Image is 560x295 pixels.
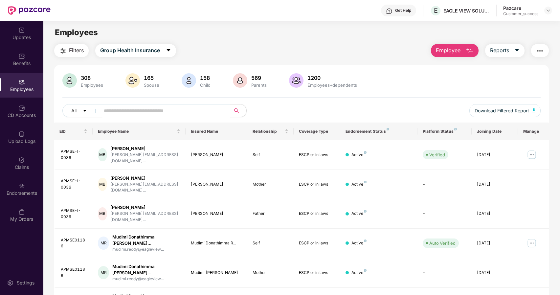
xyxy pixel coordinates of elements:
[532,108,536,112] img: svg+xml;base64,PHN2ZyB4bWxucz0iaHR0cDovL3d3dy53My5vcmcvMjAwMC9zdmciIHhtbG5zOnhsaW5rPSJodHRwOi8vd3...
[395,8,411,13] div: Get Help
[417,258,472,288] td: -
[61,178,88,191] div: APMSE-I-0036
[69,46,84,55] span: Filters
[79,82,104,88] div: Employees
[434,7,438,14] span: E
[61,148,88,161] div: APMSE-I-0036
[387,128,389,130] img: svg+xml;base64,PHN2ZyB4bWxucz0iaHR0cDovL3d3dy53My5vcmcvMjAwMC9zdmciIHdpZHRoPSI4IiBoZWlnaHQ9IjgiIH...
[18,131,25,137] img: svg+xml;base64,PHN2ZyBpZD0iVXBsb2FkX0xvZ3MiIGRhdGEtbmFtZT0iVXBsb2FkIExvZ3MiIHhtbG5zPSJodHRwOi8vd3...
[247,123,294,140] th: Relationship
[110,146,180,152] div: [PERSON_NAME]
[100,46,160,55] span: Group Health Insurance
[294,123,340,140] th: Coverage Type
[143,75,161,81] div: 165
[112,263,180,276] div: Mudimi Donathimma [PERSON_NAME]...
[351,181,367,188] div: Active
[55,28,98,37] span: Employees
[186,123,247,140] th: Insured Name
[454,128,457,130] img: svg+xml;base64,PHN2ZyB4bWxucz0iaHR0cDovL3d3dy53My5vcmcvMjAwMC9zdmciIHdpZHRoPSI4IiBoZWlnaHQ9IjgiIH...
[436,46,460,55] span: Employee
[230,104,247,117] button: search
[253,270,288,276] div: Mother
[364,181,367,183] img: svg+xml;base64,PHN2ZyB4bWxucz0iaHR0cDovL3d3dy53My5vcmcvMjAwMC9zdmciIHdpZHRoPSI4IiBoZWlnaHQ9IjgiIH...
[364,269,367,272] img: svg+xml;base64,PHN2ZyB4bWxucz0iaHR0cDovL3d3dy53My5vcmcvMjAwMC9zdmciIHdpZHRoPSI4IiBoZWlnaHQ9IjgiIH...
[54,123,93,140] th: EID
[18,27,25,34] img: svg+xml;base64,PHN2ZyBpZD0iVXBkYXRlZCIgeG1sbnM9Imh0dHA6Ly93d3cudzMub3JnLzIwMDAvc3ZnIiB3aWR0aD0iMj...
[62,73,77,88] img: svg+xml;base64,PHN2ZyB4bWxucz0iaHR0cDovL3d3dy53My5vcmcvMjAwMC9zdmciIHhtbG5zOnhsaW5rPSJodHRwOi8vd3...
[98,148,107,161] div: MB
[93,123,185,140] th: Employee Name
[112,276,180,282] div: mudimi.reddy@eagleview...
[82,108,87,114] span: caret-down
[182,73,196,88] img: svg+xml;base64,PHN2ZyB4bWxucz0iaHR0cDovL3d3dy53My5vcmcvMjAwMC9zdmciIHhtbG5zOnhsaW5rPSJodHRwOi8vd3...
[191,152,242,158] div: [PERSON_NAME]
[477,270,513,276] div: [DATE]
[429,240,456,246] div: Auto Verified
[61,237,88,250] div: APMSE01186
[98,266,109,279] div: MR
[15,280,36,286] div: Settings
[79,75,104,81] div: 308
[62,104,102,117] button: Allcaret-down
[485,44,525,57] button: Reportscaret-down
[490,46,509,55] span: Reports
[18,183,25,189] img: svg+xml;base64,PHN2ZyBpZD0iRW5kb3JzZW1lbnRzIiB4bWxucz0iaHR0cDovL3d3dy53My5vcmcvMjAwMC9zdmciIHdpZH...
[364,210,367,213] img: svg+xml;base64,PHN2ZyB4bWxucz0iaHR0cDovL3d3dy53My5vcmcvMjAwMC9zdmciIHdpZHRoPSI4IiBoZWlnaHQ9IjgiIH...
[59,129,83,134] span: EID
[71,107,77,114] span: All
[110,152,180,164] div: [PERSON_NAME][EMAIL_ADDRESS][DOMAIN_NAME]...
[299,152,335,158] div: ESCP or in laws
[526,238,537,248] img: manageButton
[166,48,171,54] span: caret-down
[110,211,180,223] div: [PERSON_NAME][EMAIL_ADDRESS][DOMAIN_NAME]...
[477,211,513,217] div: [DATE]
[477,181,513,188] div: [DATE]
[233,73,247,88] img: svg+xml;base64,PHN2ZyB4bWxucz0iaHR0cDovL3d3dy53My5vcmcvMjAwMC9zdmciIHhtbG5zOnhsaW5rPSJodHRwOi8vd3...
[466,47,474,55] img: svg+xml;base64,PHN2ZyB4bWxucz0iaHR0cDovL3d3dy53My5vcmcvMjAwMC9zdmciIHhtbG5zOnhsaW5rPSJodHRwOi8vd3...
[299,270,335,276] div: ESCP or in laws
[253,181,288,188] div: Mother
[351,240,367,246] div: Active
[299,211,335,217] div: ESCP or in laws
[110,204,180,211] div: [PERSON_NAME]
[503,11,538,16] div: Customer_success
[351,270,367,276] div: Active
[443,8,489,14] div: EAGLE VIEW SOLUTIONS PRIVATE LIMITED
[306,75,358,81] div: 1200
[477,240,513,246] div: [DATE]
[95,44,176,57] button: Group Health Insurancecaret-down
[110,175,180,181] div: [PERSON_NAME]
[253,211,288,217] div: Father
[191,181,242,188] div: [PERSON_NAME]
[386,8,392,14] img: svg+xml;base64,PHN2ZyBpZD0iSGVscC0zMngzMiIgeG1sbnM9Imh0dHA6Ly93d3cudzMub3JnLzIwMDAvc3ZnIiB3aWR0aD...
[423,129,466,134] div: Platform Status
[199,82,212,88] div: Child
[503,5,538,11] div: Pazcare
[417,199,472,229] td: -
[299,181,335,188] div: ESCP or in laws
[364,239,367,242] img: svg+xml;base64,PHN2ZyB4bWxucz0iaHR0cDovL3d3dy53My5vcmcvMjAwMC9zdmciIHdpZHRoPSI4IiBoZWlnaHQ9IjgiIH...
[469,104,541,117] button: Download Filtered Report
[112,234,180,246] div: Mudimi Donathimma [PERSON_NAME]...
[98,178,107,191] div: MB
[98,237,109,250] div: MR
[546,8,551,13] img: svg+xml;base64,PHN2ZyBpZD0iRHJvcGRvd24tMzJ4MzIiIHhtbG5zPSJodHRwOi8vd3d3LnczLm9yZy8yMDAwL3N2ZyIgd2...
[8,6,51,15] img: New Pazcare Logo
[54,44,89,57] button: Filters
[475,107,529,114] span: Download Filtered Report
[536,47,544,55] img: svg+xml;base64,PHN2ZyB4bWxucz0iaHR0cDovL3d3dy53My5vcmcvMjAwMC9zdmciIHdpZHRoPSIyNCIgaGVpZ2h0PSIyNC...
[472,123,518,140] th: Joining Date
[431,44,479,57] button: Employee
[59,47,67,55] img: svg+xml;base64,PHN2ZyB4bWxucz0iaHR0cDovL3d3dy53My5vcmcvMjAwMC9zdmciIHdpZHRoPSIyNCIgaGVpZ2h0PSIyNC...
[112,246,180,253] div: mudimi.reddy@eagleview...
[346,129,412,134] div: Endorsement Status
[18,53,25,59] img: svg+xml;base64,PHN2ZyBpZD0iQmVuZWZpdHMiIHhtbG5zPSJodHRwOi8vd3d3LnczLm9yZy8yMDAwL3N2ZyIgd2lkdGg9Ij...
[98,129,175,134] span: Employee Name
[250,75,268,81] div: 569
[306,82,358,88] div: Employees+dependents
[518,123,549,140] th: Manage
[289,73,303,88] img: svg+xml;base64,PHN2ZyB4bWxucz0iaHR0cDovL3d3dy53My5vcmcvMjAwMC9zdmciIHhtbG5zOnhsaW5rPSJodHRwOi8vd3...
[417,170,472,199] td: -
[429,151,445,158] div: Verified
[364,151,367,154] img: svg+xml;base64,PHN2ZyB4bWxucz0iaHR0cDovL3d3dy53My5vcmcvMjAwMC9zdmciIHdpZHRoPSI4IiBoZWlnaHQ9IjgiIH...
